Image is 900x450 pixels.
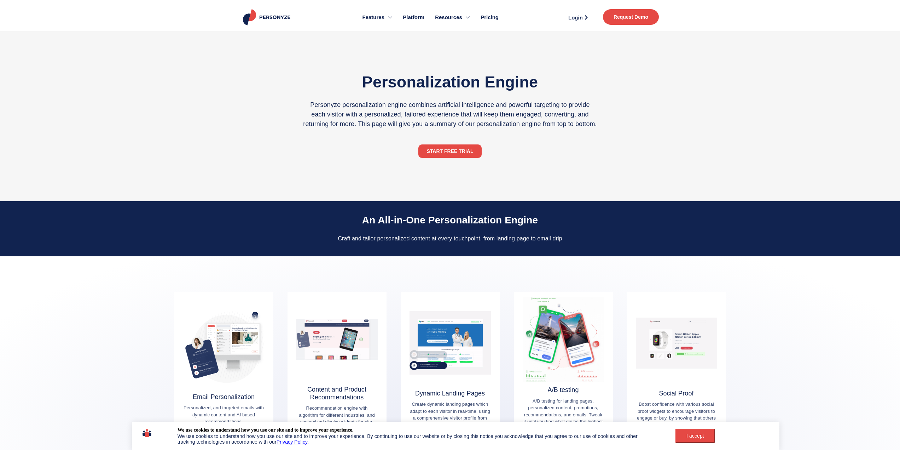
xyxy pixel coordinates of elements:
span: Login [568,15,583,20]
div: I accept [680,433,710,439]
img: Illustration of A/B testing: Two versions designs for travel website with different visual appear... [523,295,604,385]
p: Boost confidence with various social proof widgets to encourage visitors to engage or buy, by sho... [636,401,717,428]
h2: Dynamic Landing Pages [410,390,491,398]
a: Resources [430,4,475,31]
a: Privacy Policy [277,439,308,445]
h6: Craft and tailor personalized content at every touchpoint, from landing page to email drip [256,235,645,242]
button: I accept [675,429,715,443]
p: A/B testing for landing pages, personalized content, promotions, recommendations, and emails. Twe... [523,398,604,432]
div: We use cookies to understand how you use our site and to improve your experience. [178,427,353,433]
h2: A/B testing [523,386,604,394]
p: Personyze personalization engine combines artificial intelligence and powerful targeting to provi... [303,100,597,129]
p: Create dynamic landing pages which adapt to each visitor in real-time, using a comprehensive visi... [410,401,491,428]
span: Request Demo [614,15,648,19]
span: Pricing [481,13,499,22]
h2: Email Personalization [183,393,265,401]
span: Resources [435,13,462,22]
h1: Personalization Engine [303,71,597,93]
span: Features [362,13,384,22]
a: Pricing [475,4,504,31]
img: Dynamic landing page [410,298,491,388]
span: START FREE TRIAL [427,149,474,154]
img: Example of content recommendations engine's recommending email content with item from biotechnolo... [183,302,265,392]
h3: An All-in-One Personalization Engine [256,215,645,225]
p: Personalized, and targeted emails with dynamic content and AI based recommendations. [183,404,265,425]
p: Recommendation engine with algorithm for different industries, and customized display widgets for... [296,405,378,432]
h2: Social Proof [636,390,717,398]
h2: Content and Product Recommendations [296,386,378,401]
span: Platform [403,13,424,22]
a: Login [560,12,596,23]
div: We use cookies to understand how you use our site and to improve your experience. By continuing t... [178,433,656,445]
img: Personyze logo [242,9,294,25]
a: Request Demo [603,9,659,25]
a: Features [357,4,397,31]
img: icon [143,427,151,439]
a: START FREE TRIAL [418,144,482,158]
a: Platform [397,4,430,31]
